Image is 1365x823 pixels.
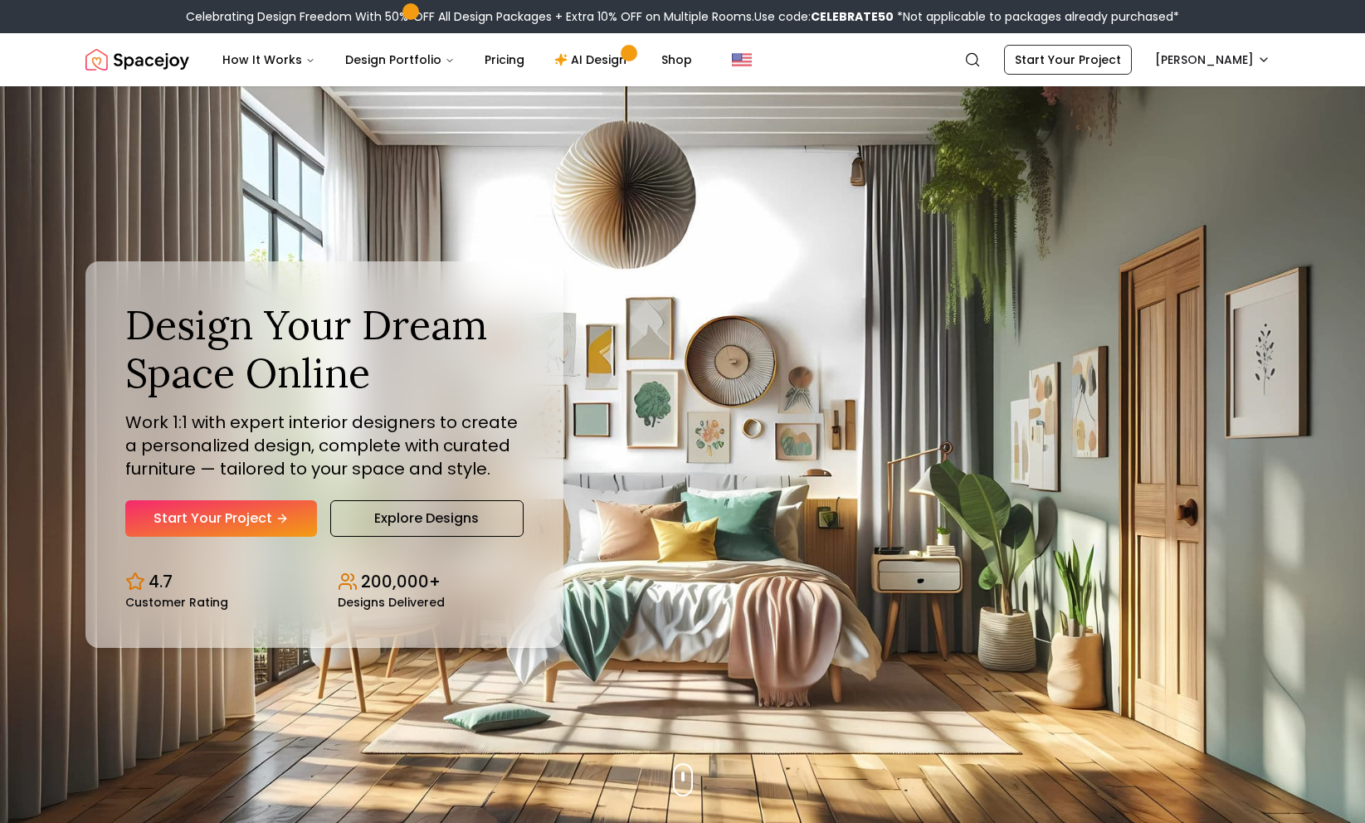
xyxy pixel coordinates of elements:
[85,33,1280,86] nav: Global
[125,411,524,480] p: Work 1:1 with expert interior designers to create a personalized design, complete with curated fu...
[811,8,894,25] b: CELEBRATE50
[332,43,468,76] button: Design Portfolio
[209,43,705,76] nav: Main
[149,570,173,593] p: 4.7
[85,43,189,76] img: Spacejoy Logo
[541,43,645,76] a: AI Design
[85,43,189,76] a: Spacejoy
[754,8,894,25] span: Use code:
[732,50,752,70] img: United States
[125,597,228,608] small: Customer Rating
[648,43,705,76] a: Shop
[125,301,524,397] h1: Design Your Dream Space Online
[125,500,317,537] a: Start Your Project
[125,557,524,608] div: Design stats
[1004,45,1132,75] a: Start Your Project
[338,597,445,608] small: Designs Delivered
[361,570,441,593] p: 200,000+
[894,8,1179,25] span: *Not applicable to packages already purchased*
[471,43,538,76] a: Pricing
[330,500,524,537] a: Explore Designs
[1145,45,1280,75] button: [PERSON_NAME]
[186,8,1179,25] div: Celebrating Design Freedom With 50% OFF All Design Packages + Extra 10% OFF on Multiple Rooms.
[209,43,329,76] button: How It Works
